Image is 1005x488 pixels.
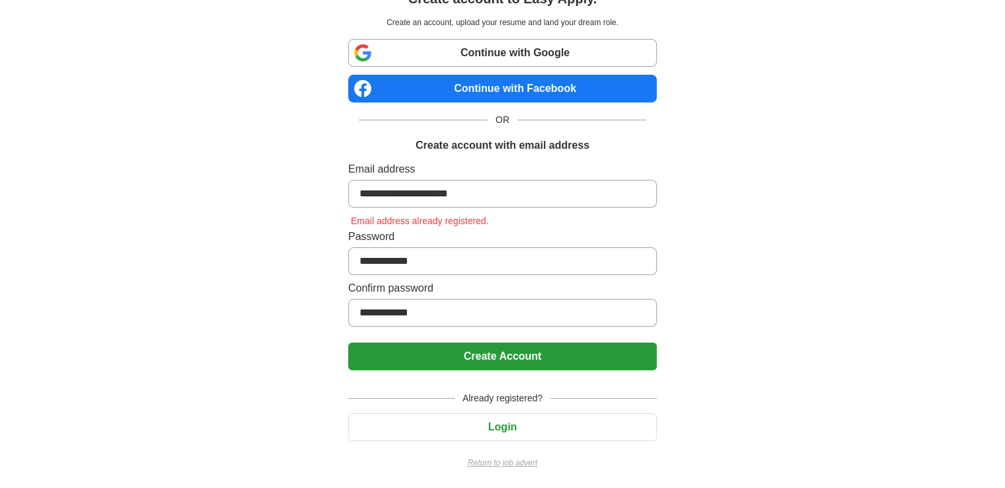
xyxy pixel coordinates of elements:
[416,138,589,153] h1: Create account with email address
[348,457,657,469] a: Return to job advert
[348,421,657,432] a: Login
[348,343,657,370] button: Create Account
[348,280,657,296] label: Confirm password
[348,229,657,245] label: Password
[348,413,657,441] button: Login
[348,216,492,226] span: Email address already registered.
[455,391,550,405] span: Already registered?
[348,161,657,177] label: Email address
[348,39,657,67] a: Continue with Google
[351,17,654,28] p: Create an account, upload your resume and land your dream role.
[488,113,517,127] span: OR
[348,75,657,102] a: Continue with Facebook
